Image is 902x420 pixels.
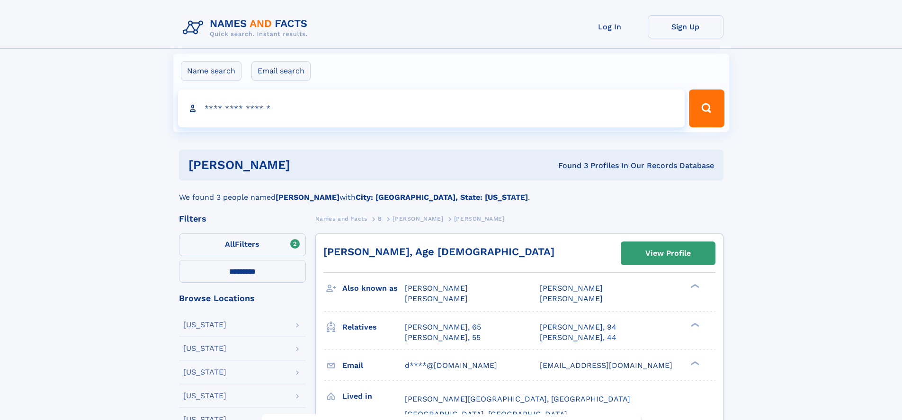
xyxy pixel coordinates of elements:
[688,283,700,289] div: ❯
[183,368,226,376] div: [US_STATE]
[540,294,603,303] span: [PERSON_NAME]
[188,159,424,171] h1: [PERSON_NAME]
[454,215,505,222] span: [PERSON_NAME]
[179,294,306,303] div: Browse Locations
[540,332,616,343] a: [PERSON_NAME], 44
[689,89,724,127] button: Search Button
[540,284,603,293] span: [PERSON_NAME]
[540,361,672,370] span: [EMAIL_ADDRESS][DOMAIN_NAME]
[183,321,226,329] div: [US_STATE]
[378,213,382,224] a: B
[356,193,528,202] b: City: [GEOGRAPHIC_DATA], State: [US_STATE]
[572,15,648,38] a: Log In
[648,15,723,38] a: Sign Up
[405,332,481,343] a: [PERSON_NAME], 55
[342,319,405,335] h3: Relatives
[323,246,554,258] a: [PERSON_NAME], Age [DEMOGRAPHIC_DATA]
[405,294,468,303] span: [PERSON_NAME]
[251,61,311,81] label: Email search
[179,180,723,203] div: We found 3 people named with .
[276,193,339,202] b: [PERSON_NAME]
[342,357,405,374] h3: Email
[393,215,443,222] span: [PERSON_NAME]
[621,242,715,265] a: View Profile
[178,89,685,127] input: search input
[225,240,235,249] span: All
[540,322,616,332] a: [PERSON_NAME], 94
[378,215,382,222] span: B
[183,392,226,400] div: [US_STATE]
[315,213,367,224] a: Names and Facts
[179,233,306,256] label: Filters
[183,345,226,352] div: [US_STATE]
[342,388,405,404] h3: Lived in
[179,15,315,41] img: Logo Names and Facts
[405,410,567,419] span: [GEOGRAPHIC_DATA], [GEOGRAPHIC_DATA]
[688,360,700,366] div: ❯
[405,394,630,403] span: [PERSON_NAME][GEOGRAPHIC_DATA], [GEOGRAPHIC_DATA]
[393,213,443,224] a: [PERSON_NAME]
[179,214,306,223] div: Filters
[688,322,700,328] div: ❯
[645,242,691,264] div: View Profile
[424,161,714,171] div: Found 3 Profiles In Our Records Database
[181,61,241,81] label: Name search
[405,322,481,332] a: [PERSON_NAME], 65
[405,284,468,293] span: [PERSON_NAME]
[342,280,405,296] h3: Also known as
